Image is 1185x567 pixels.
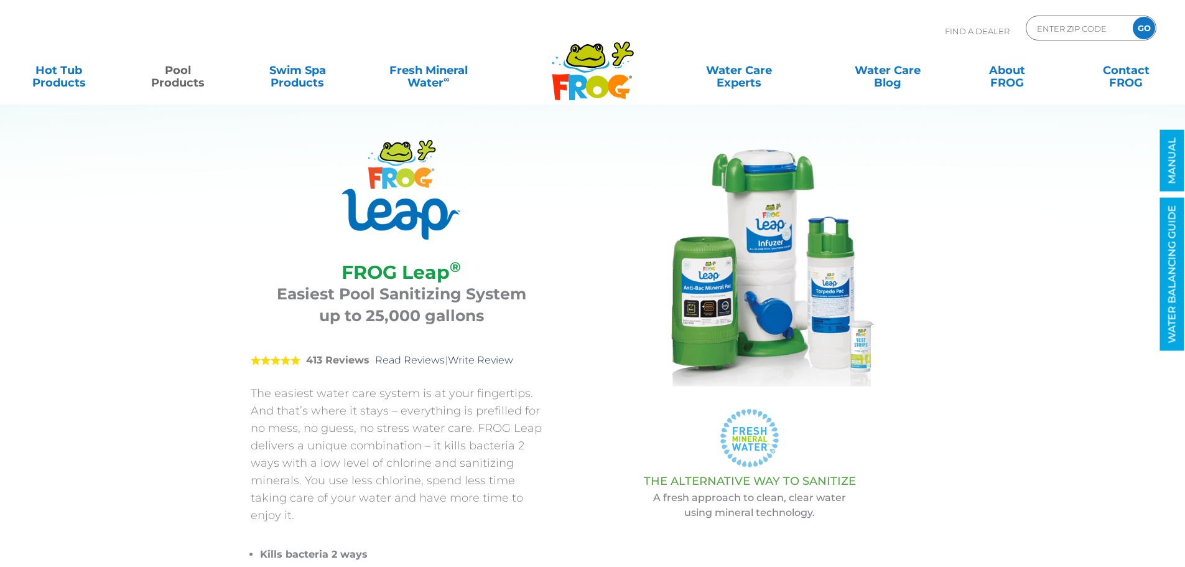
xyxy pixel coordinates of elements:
a: WATER BALANCING GUIDE [1160,198,1184,351]
li: Kills bacteria 2 ways [260,546,552,563]
a: ContactFROG [1080,58,1173,83]
input: GO [1133,17,1155,39]
sup: ∞ [444,74,450,84]
a: MANUAL [1160,130,1184,192]
span: 5 [251,355,300,365]
p: Find A Dealer [945,16,1010,47]
a: Fresh MineralWater∞ [370,58,486,83]
h3: THE ALTERNATIVE WAY TO SANITIZE [583,475,916,487]
div: | [251,336,552,385]
a: Hot TubProducts [12,58,105,83]
a: Write Review [448,354,513,366]
a: Swim SpaProducts [251,58,344,83]
a: Water CareExperts [664,58,814,83]
p: A fresh approach to clean, clear water using mineral technology. [583,490,916,520]
h2: FROG Leap [266,261,537,283]
img: Frog Products Logo [545,25,641,101]
sup: ® [450,258,461,276]
a: Water CareBlog [841,58,934,83]
p: The easiest water care system is at your fingertips. And that’s where it stays – everything is pr... [251,385,552,524]
a: PoolProducts [132,58,225,83]
strong: 413 Reviews [306,354,369,366]
a: Read Reviews [375,354,445,366]
h3: Easiest Pool Sanitizing System up to 25,000 gallons [266,283,537,327]
a: AboutFROG [960,58,1053,83]
img: Product Logo [342,140,460,240]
